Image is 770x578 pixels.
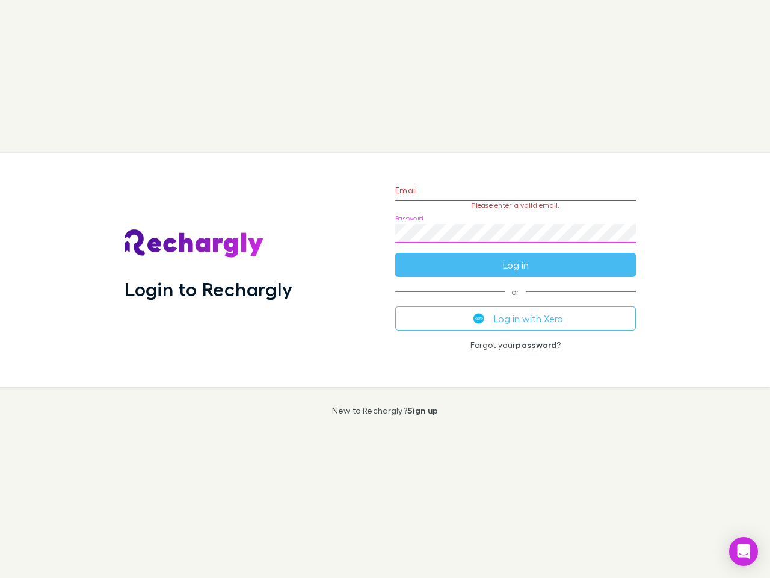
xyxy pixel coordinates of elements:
[407,405,438,415] a: Sign up
[395,253,636,277] button: Log in
[516,340,556,350] a: password
[332,406,439,415] p: New to Rechargly?
[125,278,292,300] h1: Login to Rechargly
[395,291,636,292] span: or
[125,229,264,258] img: Rechargly's Logo
[395,201,636,210] p: Please enter a valid email.
[729,537,758,566] div: Open Intercom Messenger
[395,306,636,331] button: Log in with Xero
[395,340,636,350] p: Forgot your ?
[473,313,484,324] img: Xero's logo
[395,214,423,223] label: Password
